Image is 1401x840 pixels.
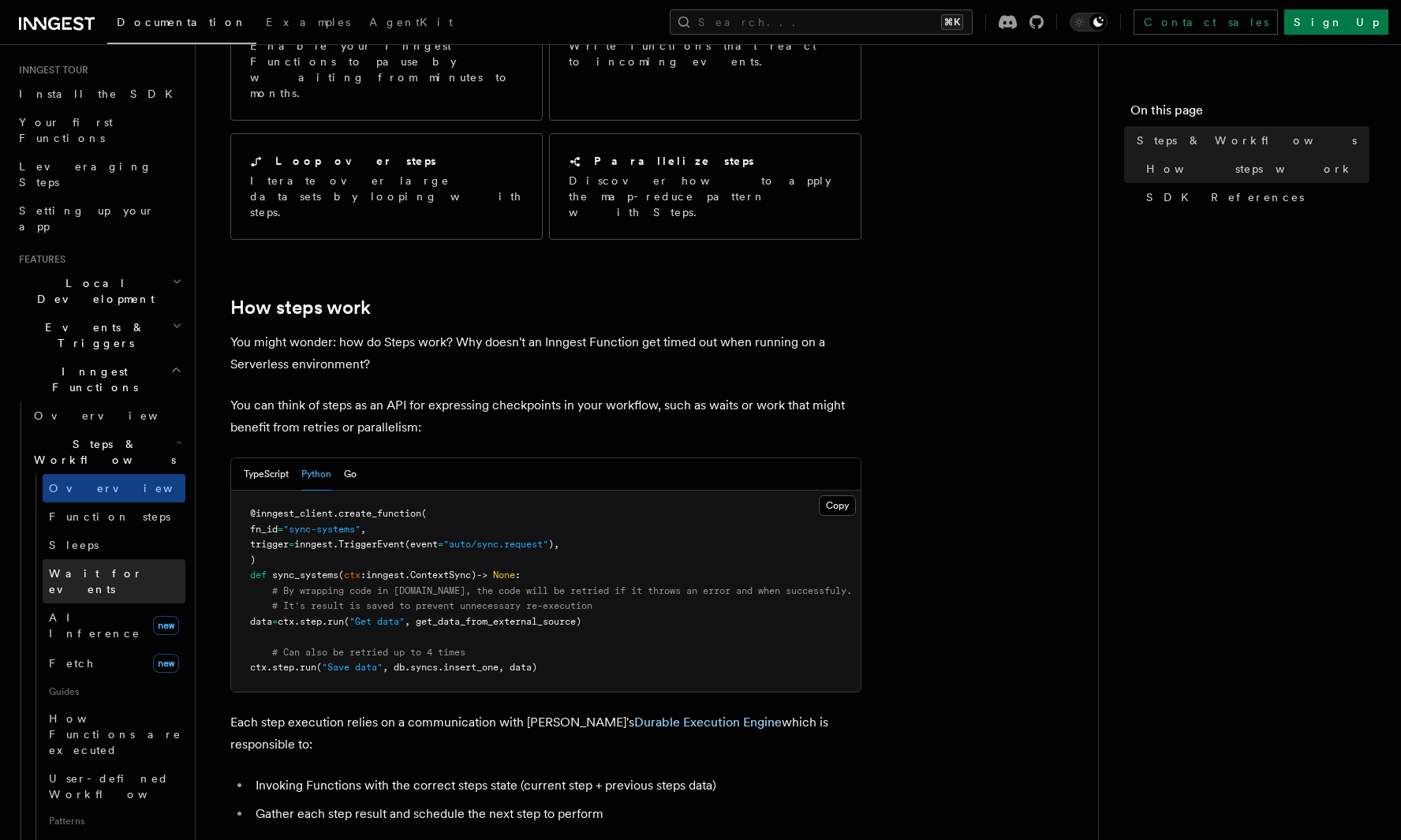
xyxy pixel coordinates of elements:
a: Function steps [43,502,185,531]
button: Events & Triggers [13,313,185,357]
span: TriggerEvent [338,539,405,550]
span: Leveraging Steps [19,160,152,189]
span: , get_data_from_external_source) [405,616,581,627]
p: Iterate over large datasets by looping with steps. [250,173,523,220]
span: run [300,662,316,673]
span: inngest [366,569,405,581]
a: Fetchnew [43,648,185,679]
span: How Functions are executed [49,712,181,756]
span: "sync-systems" [283,524,361,535]
span: User-defined Workflows [49,772,191,801]
li: Invoking Functions with the correct steps state (current step + previous steps data) [251,775,861,797]
span: . [333,508,338,519]
h2: Loop over steps [275,153,436,169]
span: Documentation [117,16,247,28]
span: Inngest Functions [13,364,170,395]
button: Toggle dark mode [1070,13,1108,32]
a: User-defined Workflows [43,764,185,808]
span: step [300,616,322,627]
span: ( [344,616,349,627]
a: Contact sales [1134,9,1278,35]
span: Guides [43,679,185,704]
span: : [515,569,521,581]
span: . [405,569,410,581]
span: Features [13,253,65,266]
span: Install the SDK [19,88,182,100]
button: Local Development [13,269,185,313]
span: Wait for events [49,567,143,595]
p: Discover how to apply the map-reduce pattern with Steps. [569,173,842,220]
h2: Parallelize steps [594,153,754,169]
a: Overview [28,401,185,430]
h4: On this page [1130,101,1369,126]
span: . [322,616,327,627]
a: Sign Up [1284,9,1388,35]
a: Wait for events [43,559,185,603]
span: Your first Functions [19,116,113,144]
li: Gather each step result and schedule the next step to perform [251,803,861,825]
span: (event [405,539,438,550]
span: new [153,616,179,635]
span: . [294,662,300,673]
span: Inngest tour [13,64,88,77]
button: Search...⌘K [670,9,973,35]
p: You can think of steps as an API for expressing checkpoints in your workflow, such as waits or wo... [230,394,861,439]
span: AgentKit [369,16,453,28]
span: create_function [338,508,421,519]
span: SDK References [1146,189,1304,205]
span: Examples [266,16,350,28]
span: # Can also be retried up to 4 times [272,647,465,658]
span: ( [338,569,344,581]
span: ctx [344,569,361,581]
span: Steps & Workflows [1137,133,1357,148]
a: Install the SDK [13,80,185,108]
span: : [361,569,366,581]
span: def [250,569,267,581]
span: ctx [278,616,294,627]
a: Parallelize stepsDiscover how to apply the map-reduce pattern with Steps. [549,133,861,240]
span: "auto/sync.request" [443,539,548,550]
a: Your first Functions [13,108,185,152]
span: # By wrapping code in [DOMAIN_NAME], the code will be retried if it throws an error and when succ... [272,585,852,596]
span: , [361,524,366,535]
span: # It's result is saved to prevent unnecessary re-execution [272,600,592,611]
p: Write functions that react to incoming events. [569,38,842,69]
span: ctx [250,662,267,673]
a: Leveraging Steps [13,152,185,196]
a: Overview [43,474,185,502]
span: ( [316,662,322,673]
span: trigger [250,539,289,550]
span: Steps & Workflows [28,436,176,468]
span: Local Development [13,275,172,307]
span: new [153,654,179,673]
span: "Get data" [349,616,405,627]
span: ) [250,554,256,566]
span: How steps work [1146,161,1354,177]
a: Loop over stepsIterate over large datasets by looping with steps. [230,133,543,240]
button: Go [344,458,357,491]
span: "Save data" [322,662,383,673]
button: Steps & Workflows [28,430,185,474]
span: AI Inference [49,611,140,640]
button: TypeScript [244,458,289,491]
span: , db.syncs.insert_one, data) [383,662,537,673]
span: inngest. [294,539,338,550]
a: Sleeps [43,531,185,559]
button: Copy [819,495,856,516]
a: AgentKit [360,5,462,43]
span: = [438,539,443,550]
a: SDK References [1140,183,1369,211]
span: data [250,616,272,627]
span: Function steps [49,510,170,523]
span: ( [421,508,427,519]
span: Sleeps [49,539,99,551]
span: Setting up your app [19,204,155,233]
span: Overview [49,482,211,495]
button: Inngest Functions [13,357,185,401]
span: @inngest_client [250,508,333,519]
span: ), [548,539,559,550]
span: fn_id [250,524,278,535]
span: run [327,616,344,627]
span: = [289,539,294,550]
span: Overview [34,409,196,422]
